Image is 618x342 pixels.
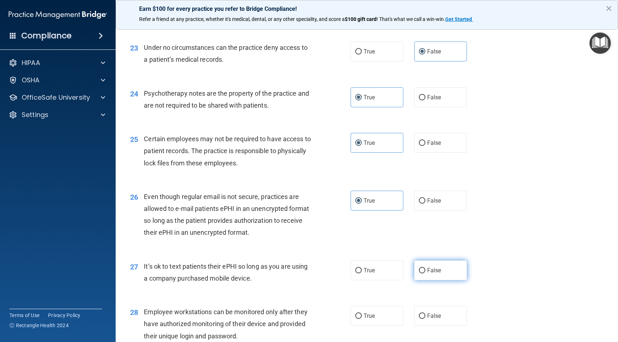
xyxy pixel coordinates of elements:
[9,93,105,102] a: OfficeSafe University
[130,44,138,52] span: 23
[355,49,362,55] input: True
[139,16,345,22] span: Refer a friend at any practice, whether it's medical, dental, or any other speciality, and score a
[419,268,425,273] input: False
[364,139,375,146] span: True
[130,308,138,317] span: 28
[355,198,362,204] input: True
[419,49,425,55] input: False
[377,16,445,22] span: ! That's what we call a win-win.
[589,33,611,54] button: Open Resource Center
[364,312,375,319] span: True
[419,313,425,319] input: False
[9,59,105,67] a: HIPAA
[144,135,311,166] span: Certain employees may not be required to have access to patient records. The practice is responsi...
[355,268,362,273] input: True
[9,312,39,319] a: Terms of Use
[355,95,362,100] input: True
[419,198,425,204] input: False
[427,48,441,55] span: False
[144,44,307,63] span: Under no circumstances can the practice deny access to a patient’s medical records.
[355,313,362,319] input: True
[130,263,138,271] span: 27
[9,322,69,329] span: Ⓒ Rectangle Health 2024
[364,48,375,55] span: True
[139,5,595,12] p: Earn $100 for every practice you refer to Bridge Compliance!
[22,76,40,85] p: OSHA
[48,312,81,319] a: Privacy Policy
[445,16,473,22] a: Get Started
[427,139,441,146] span: False
[345,16,377,22] strong: $100 gift card
[419,95,425,100] input: False
[130,90,138,98] span: 24
[427,94,441,101] span: False
[22,59,40,67] p: HIPAA
[427,197,441,204] span: False
[605,3,612,14] button: Close
[427,267,441,274] span: False
[130,135,138,144] span: 25
[22,93,90,102] p: OfficeSafe University
[144,308,307,339] span: Employee workstations can be monitored only after they have authorized monitoring of their device...
[130,193,138,202] span: 26
[144,193,309,237] span: Even though regular email is not secure, practices are allowed to e-mail patients ePHI in an unen...
[419,140,425,146] input: False
[427,312,441,319] span: False
[22,111,48,119] p: Settings
[9,76,105,85] a: OSHA
[21,31,72,41] h4: Compliance
[9,8,107,22] img: PMB logo
[9,111,105,119] a: Settings
[364,267,375,274] span: True
[445,16,472,22] strong: Get Started
[364,94,375,101] span: True
[355,140,362,146] input: True
[364,197,375,204] span: True
[144,263,308,282] span: It’s ok to text patients their ePHI so long as you are using a company purchased mobile device.
[144,90,309,109] span: Psychotherapy notes are the property of the practice and are not required to be shared with patie...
